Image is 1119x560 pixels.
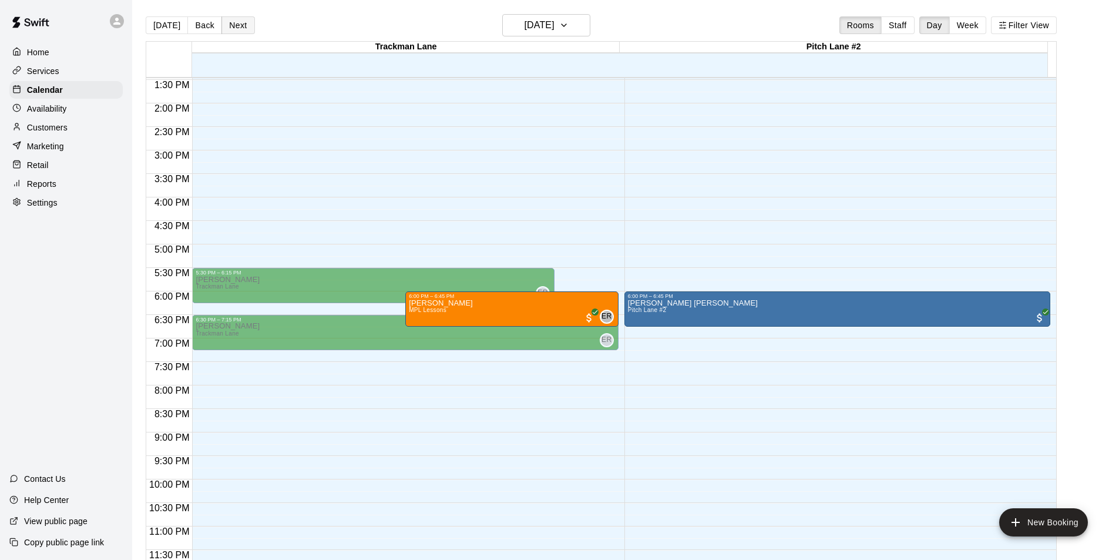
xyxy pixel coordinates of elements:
[27,84,63,96] p: Calendar
[600,310,614,324] div: Eric Roberts
[9,100,123,118] a: Availability
[620,42,1047,53] div: Pitch Lane #2
[192,42,620,53] div: Trackman Lane
[601,311,611,323] span: ER
[9,62,123,80] a: Services
[9,175,123,193] a: Reports
[152,244,193,254] span: 5:00 PM
[991,16,1057,34] button: Filter View
[839,16,882,34] button: Rooms
[525,17,555,33] h6: [DATE]
[9,81,123,99] a: Calendar
[146,503,192,513] span: 10:30 PM
[881,16,915,34] button: Staff
[628,307,667,313] span: Pitch Lane #2
[24,536,104,548] p: Copy public page link
[152,127,193,137] span: 2:30 PM
[27,46,49,58] p: Home
[409,307,446,313] span: MPL Lessons
[192,268,555,303] div: 5:30 PM – 6:15 PM: Available
[27,178,56,190] p: Reports
[152,268,193,278] span: 5:30 PM
[409,293,615,299] div: 6:00 PM – 6:45 PM
[152,197,193,207] span: 4:00 PM
[152,432,193,442] span: 9:00 PM
[624,291,1050,327] div: 6:00 PM – 6:45 PM: Cooper Peterson
[192,315,618,350] div: 6:30 PM – 7:15 PM: Available
[1034,312,1046,324] span: All customers have paid
[152,338,193,348] span: 7:00 PM
[146,550,192,560] span: 11:30 PM
[152,315,193,325] span: 6:30 PM
[583,312,595,324] span: All customers have paid
[146,479,192,489] span: 10:00 PM
[628,293,1047,299] div: 6:00 PM – 6:45 PM
[152,362,193,372] span: 7:30 PM
[152,221,193,231] span: 4:30 PM
[600,333,614,347] div: Eric Roberts
[601,334,611,346] span: ER
[9,138,123,155] a: Marketing
[146,16,188,34] button: [DATE]
[187,16,222,34] button: Back
[537,287,547,299] span: ER
[24,494,69,506] p: Help Center
[196,283,238,290] span: Trackman Lane
[152,456,193,466] span: 9:30 PM
[27,140,64,152] p: Marketing
[9,43,123,61] a: Home
[146,527,192,536] span: 11:00 PM
[502,14,590,36] button: [DATE]
[27,122,68,133] p: Customers
[949,16,986,34] button: Week
[27,159,49,171] p: Retail
[221,16,254,34] button: Next
[919,16,950,34] button: Day
[152,385,193,395] span: 8:00 PM
[405,291,619,327] div: 6:00 PM – 6:45 PM: Tyler Peterson
[24,515,88,527] p: View public page
[604,310,614,324] span: Eric Roberts
[24,473,66,485] p: Contact Us
[27,65,59,77] p: Services
[196,270,551,276] div: 5:30 PM – 6:15 PM
[152,80,193,90] span: 1:30 PM
[152,174,193,184] span: 3:30 PM
[27,197,58,209] p: Settings
[152,103,193,113] span: 2:00 PM
[152,409,193,419] span: 8:30 PM
[536,286,550,300] div: Eric Roberts
[152,150,193,160] span: 3:00 PM
[196,317,614,323] div: 6:30 PM – 7:15 PM
[196,330,238,337] span: Trackman Lane
[152,291,193,301] span: 6:00 PM
[9,194,123,212] a: Settings
[27,103,67,115] p: Availability
[999,508,1088,536] button: add
[9,119,123,136] a: Customers
[9,156,123,174] a: Retail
